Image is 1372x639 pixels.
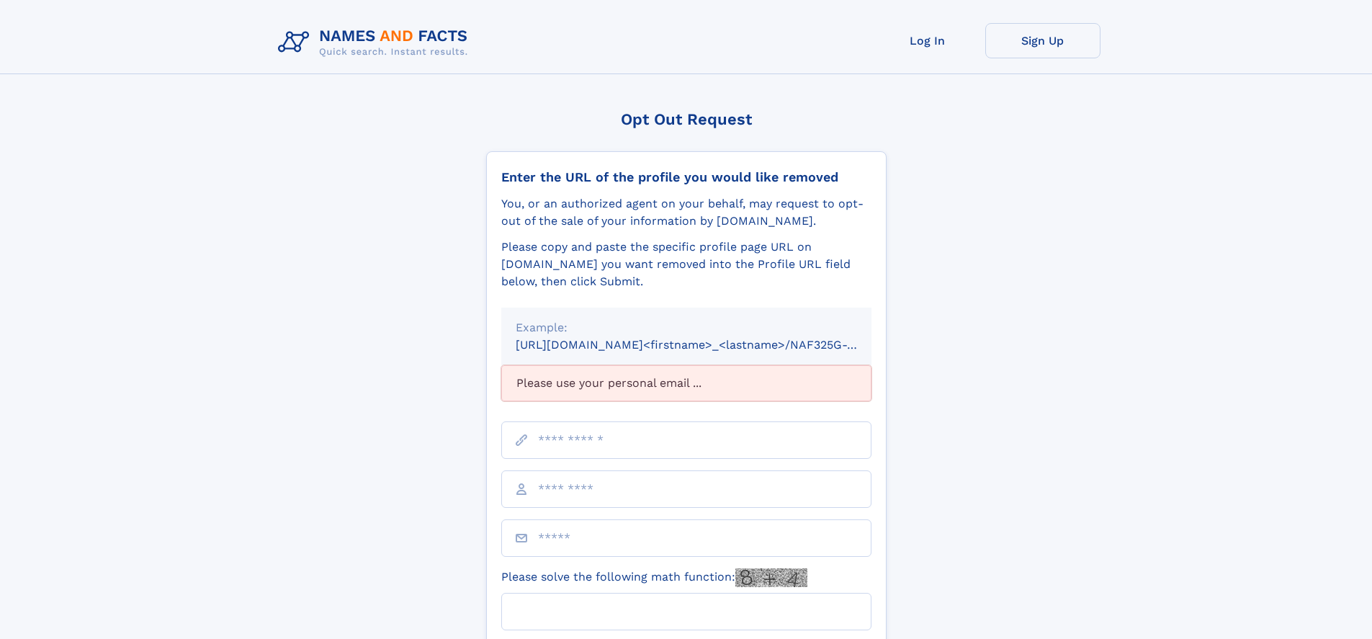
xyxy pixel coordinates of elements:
a: Log In [870,23,985,58]
small: [URL][DOMAIN_NAME]<firstname>_<lastname>/NAF325G-xxxxxxxx [516,338,899,352]
div: Please use your personal email ... [501,365,871,401]
label: Please solve the following math function: [501,568,807,587]
div: You, or an authorized agent on your behalf, may request to opt-out of the sale of your informatio... [501,195,871,230]
div: Example: [516,319,857,336]
img: Logo Names and Facts [272,23,480,62]
div: Enter the URL of the profile you would like removed [501,169,871,185]
div: Please copy and paste the specific profile page URL on [DOMAIN_NAME] you want removed into the Pr... [501,238,871,290]
a: Sign Up [985,23,1100,58]
div: Opt Out Request [486,110,887,128]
